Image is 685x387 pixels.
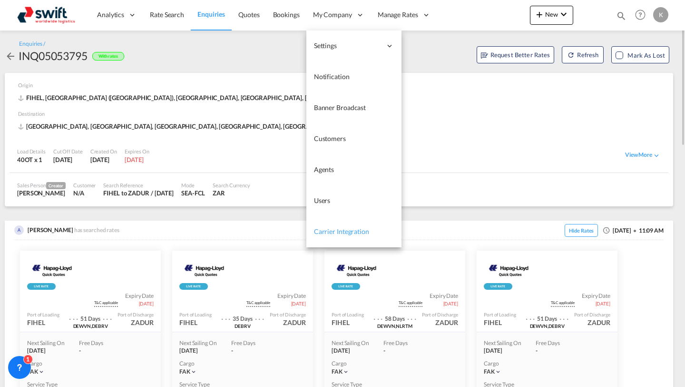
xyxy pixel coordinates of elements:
div: Port of Loading [332,311,364,318]
div: Transit Time 51 Days [535,309,559,323]
div: Next Sailing On [332,339,369,347]
div: With rates [92,52,124,61]
div: [DATE] [27,347,65,355]
md-icon: icon-clock [603,226,610,234]
span: Agents [314,165,334,173]
span: [PERSON_NAME] [28,226,73,234]
md-icon: icon-refresh [567,51,575,59]
span: Expiry Date [430,292,458,300]
div: Next Sailing On [27,339,65,347]
a: Notification [306,61,401,92]
img: rpa-live-rate.png [27,283,56,290]
div: Origin [18,81,665,93]
md-icon: icon-chevron-down [495,368,501,375]
span: FAK [484,368,495,375]
div: Created On [90,148,117,155]
div: Destination [18,110,665,122]
div: [DATE] [484,347,521,355]
span: Help [632,7,648,23]
div: [DATE] [179,347,217,355]
div: Port of Discharge [117,311,154,318]
div: 9 Oct 2025 [90,155,117,164]
div: SEA-FCL [181,189,205,197]
div: Port of Discharge [422,311,458,318]
span: Bookings [273,10,300,19]
div: Search Reference [103,182,174,189]
div: Rollable available [179,283,208,290]
div: Mode [181,182,205,189]
div: . . . [221,309,231,323]
div: Rollable available [484,283,512,290]
span: FAK [27,368,38,375]
span: FAK [332,368,342,375]
div: Free Days [231,339,269,347]
div: ZADUR [435,318,458,327]
div: FIHEL to ZADUR / 9 Oct 2025 [103,189,174,197]
span: Banner Broadcast [314,103,366,112]
img: Hapag-Lloyd Spot [335,257,379,281]
a: Customers [306,123,401,154]
span: Expiry Date [582,292,610,300]
div: . . . [407,309,417,323]
div: - [383,347,421,355]
md-icon: icon-plus 400-fg [534,9,545,20]
div: Settings [306,31,401,61]
div: icon-magnify [616,10,626,25]
div: Cargo [484,360,610,368]
div: FIHEL [179,318,197,327]
button: icon-plus 400-fgNewicon-chevron-down [530,6,573,25]
button: assets/icons/custom/RBR.svgRequest Better Rates [477,46,555,63]
div: Free Days [536,339,574,347]
div: Cargo [332,360,458,368]
div: - [231,347,269,355]
div: N/A [73,189,96,197]
div: Rollable available [332,283,360,290]
div: . . . [103,309,112,323]
md-checkbox: Mark as Lost [616,51,665,60]
div: FIHEL [332,318,350,327]
div: Cargo [27,360,154,368]
div: K [653,7,668,22]
span: New [534,10,569,18]
div: . . . [373,309,383,323]
div: View Moreicon-chevron-down [625,151,661,160]
span: Rate Search [150,10,184,19]
div: Free Days [79,339,117,347]
div: Port of Loading [484,311,516,318]
button: icon-refreshRefresh [562,46,604,63]
div: Cargo [179,360,306,368]
div: . . . [526,309,535,323]
div: [DATE] 11:09 AM [560,225,664,236]
span: [GEOGRAPHIC_DATA], [GEOGRAPHIC_DATA], [GEOGRAPHIC_DATA], [GEOGRAPHIC_DATA], [GEOGRAPHIC_DATA] [18,122,347,131]
span: Get Guaranteed Slot UponBooking Confirmation [551,300,575,306]
div: Next Sailing On [484,339,521,347]
img: Hapag-Lloyd Spot [487,257,531,281]
div: Port of Loading [179,311,212,318]
div: Sales Person [17,182,66,189]
div: Cut Off Date [53,148,83,155]
img: rpa-live-rate.png [332,283,360,290]
div: FIHEL, [GEOGRAPHIC_DATA] ([GEOGRAPHIC_DATA]), [GEOGRAPHIC_DATA], [GEOGRAPHIC_DATA], [GEOGRAPHIC_D... [18,93,369,102]
div: 9 Oct 2025 [53,155,83,164]
div: Transit Time 35 Days [230,309,254,323]
div: [DATE] [332,347,369,355]
div: via Port DEBRV [221,323,264,329]
span: Expiry Date [125,292,154,300]
img: HllOogAAAAZJREFUAwAeoO5qskZAhgAAAABJRU5ErkJggg== [14,225,24,235]
div: - [536,347,574,355]
span: My Company [313,10,352,20]
div: via Port DEWVN,DEBRV [69,323,112,329]
div: Load Details [17,148,46,155]
div: Transit Time 58 Days [382,309,407,323]
div: Enquiries / [19,40,45,48]
div: Mark as Lost [627,51,665,60]
div: via Port DEWVN,NLRTM [373,323,416,329]
md-icon: assets/icons/custom/RBR.svg [481,52,488,59]
div: Search Currency [213,182,250,189]
span: Get Guaranteed Slot UponBooking Confirmation [94,300,118,306]
img: 29e787c0443511efb56509990d5e5c1c.png [14,4,78,26]
span: [DATE] [291,300,306,307]
button: Mark as Lost [611,46,669,63]
span: Carrier Integration [314,227,369,235]
span: Expiry Date [277,292,306,300]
